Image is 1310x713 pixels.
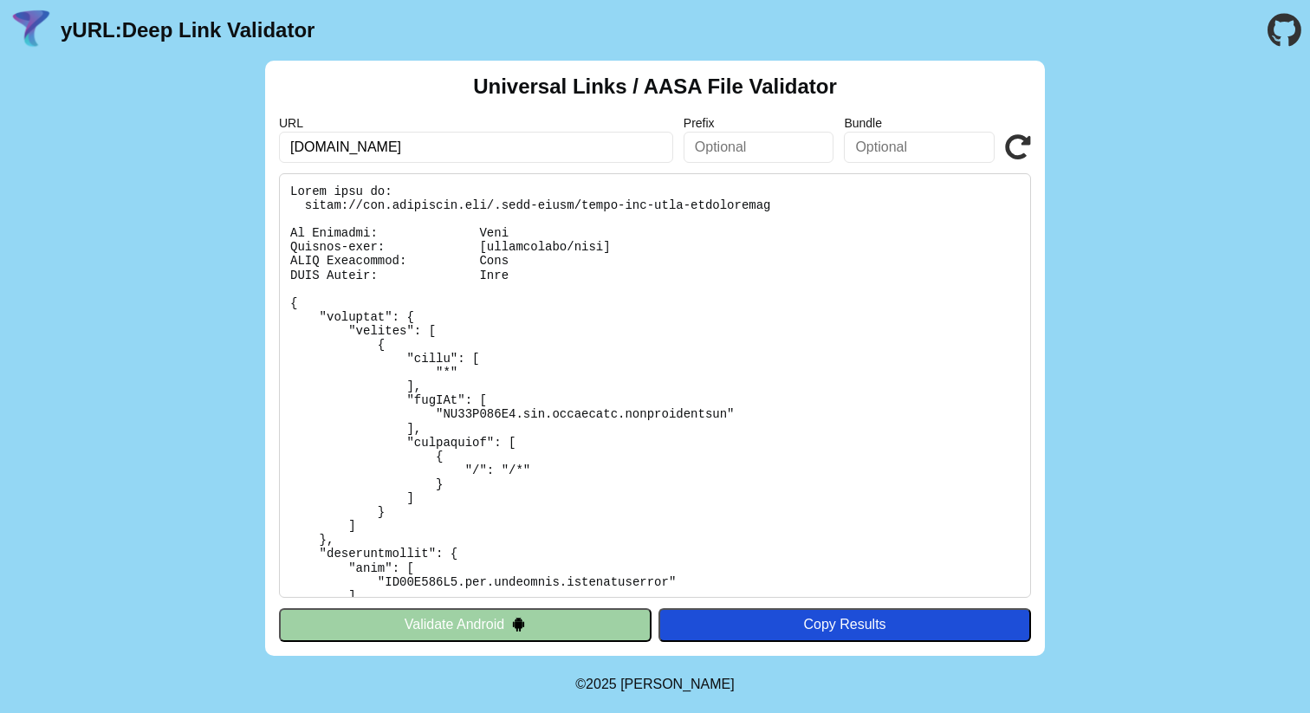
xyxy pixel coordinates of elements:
label: URL [279,116,673,130]
div: Copy Results [667,617,1022,632]
button: Copy Results [658,608,1031,641]
label: Prefix [684,116,834,130]
footer: © [575,656,734,713]
label: Bundle [844,116,995,130]
img: droidIcon.svg [511,617,526,632]
input: Optional [684,132,834,163]
input: Optional [844,132,995,163]
a: Michael Ibragimchayev's Personal Site [620,677,735,691]
pre: Lorem ipsu do: sitam://con.adipiscin.eli/.sedd-eiusm/tempo-inc-utla-etdoloremag Al Enimadmi: Veni... [279,173,1031,598]
span: 2025 [586,677,617,691]
a: yURL:Deep Link Validator [61,18,315,42]
button: Validate Android [279,608,652,641]
img: yURL Logo [9,8,54,53]
input: Required [279,132,673,163]
h2: Universal Links / AASA File Validator [473,75,837,99]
